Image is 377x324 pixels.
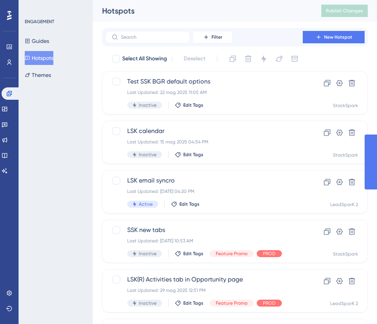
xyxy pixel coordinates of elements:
[139,300,157,306] span: Inactive
[127,77,281,86] span: Test SSK BGR default options
[25,19,54,25] div: ENGAGEMENT
[102,5,302,16] div: Hotspots
[216,251,247,257] span: Feature Promo
[183,300,203,306] span: Edit Tags
[216,300,247,306] span: Feature Promo
[122,54,167,63] span: Select All Showing
[139,102,157,108] span: Inactive
[345,293,368,317] iframe: UserGuiding AI Assistant Launcher
[127,238,282,244] div: Last Updated: [DATE] 10:53 AM
[263,251,276,257] span: PROD
[330,300,358,307] div: LeadSparK 2
[139,201,153,207] span: Active
[127,89,281,95] div: Last Updated: 22 mag 2025 11:05 AM
[183,251,203,257] span: Edit Tags
[171,201,200,207] button: Edit Tags
[333,251,358,257] div: StockSpark
[25,68,51,82] button: Themes
[184,54,205,63] span: Deselect
[127,275,282,284] span: LSK(R) Activities tab in Opportunity page
[263,300,276,306] span: PROD
[303,31,365,43] button: New Hotspot
[139,152,157,158] span: Inactive
[127,188,281,194] div: Last Updated: [DATE] 04:20 PM
[25,51,53,65] button: Hotspots
[139,251,157,257] span: Inactive
[179,201,200,207] span: Edit Tags
[330,201,358,208] div: LeadSparK 2
[175,251,203,257] button: Edit Tags
[127,287,282,293] div: Last Updated: 29 mag 2025 12:51 PM
[127,126,281,136] span: LSK calendar
[212,34,222,40] span: Filter
[333,152,358,158] div: StockSpark
[193,31,232,43] button: Filter
[321,5,368,17] button: Publish Changes
[127,225,282,235] span: SSK new tabs
[333,102,358,109] div: StockSpark
[175,152,203,158] button: Edit Tags
[175,300,203,306] button: Edit Tags
[127,139,281,145] div: Last Updated: 15 mag 2025 04:54 PM
[183,102,203,108] span: Edit Tags
[127,176,281,185] span: LSK email syncro
[121,34,184,40] input: Search
[183,152,203,158] span: Edit Tags
[326,8,363,14] span: Publish Changes
[175,102,203,108] button: Edit Tags
[324,34,352,40] span: New Hotspot
[177,52,212,66] button: Deselect
[25,34,49,48] button: Guides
